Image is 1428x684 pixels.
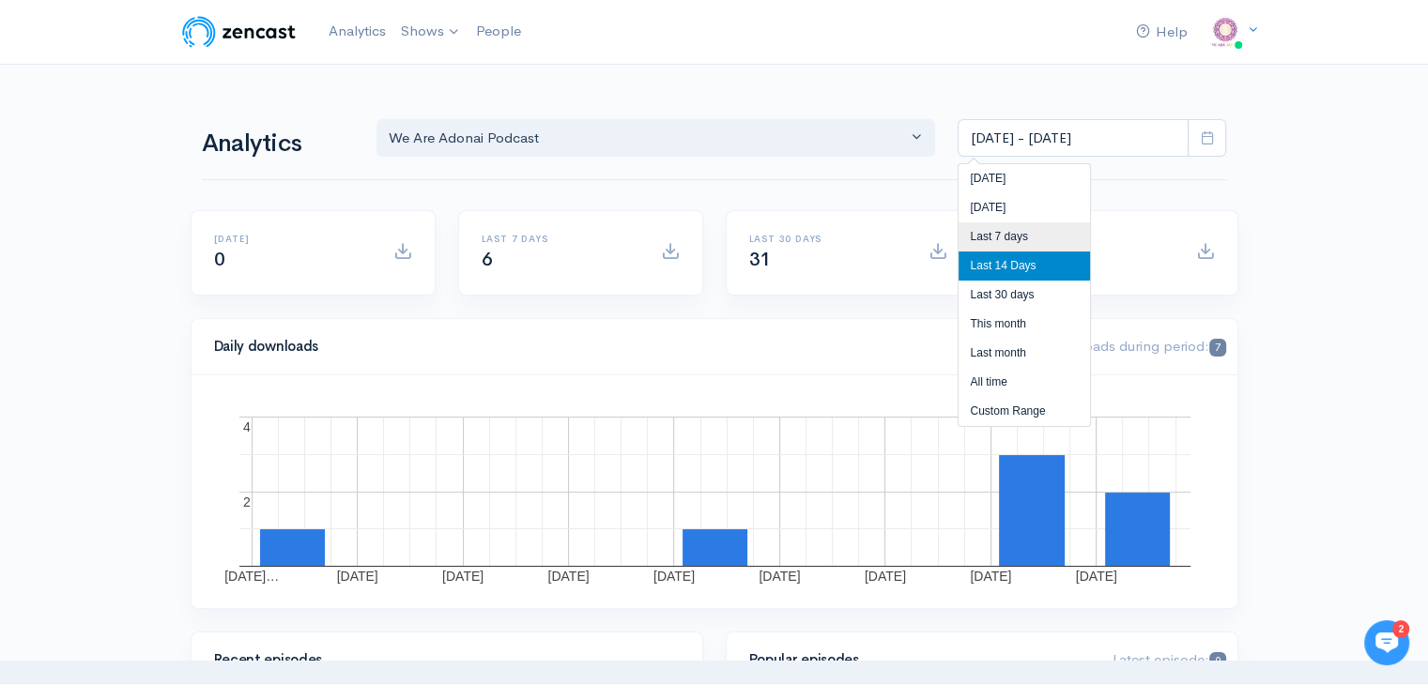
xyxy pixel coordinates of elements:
h1: Hi Elysse 👋 [28,91,347,121]
button: New conversation [29,249,346,286]
img: ... [1206,13,1244,51]
text: [DATE] [442,569,484,584]
div: We Are Adonai Podcast [389,128,907,149]
span: New conversation [121,260,225,275]
p: Find an answer quickly [25,322,350,344]
span: 0 [1209,652,1225,670]
text: [DATE] [653,569,694,584]
text: [DATE] [970,569,1011,584]
h6: Last 7 days [482,234,638,244]
li: This month [959,310,1090,339]
span: 0 [214,248,225,271]
h2: Just let us know if you need anything and we'll be happy to help! 🙂 [28,125,347,215]
span: 31 [749,248,771,271]
iframe: gist-messenger-bubble-iframe [1364,620,1409,665]
h6: All time [1017,234,1174,244]
text: 4 [243,419,251,434]
span: 7 [1209,339,1225,357]
li: Last 30 days [959,281,1090,310]
li: Last month [959,339,1090,368]
h6: Last 30 days [749,234,906,244]
li: Last 14 Days [959,251,1090,281]
h4: Recent episodes [214,652,668,668]
li: [DATE] [959,164,1090,193]
span: Latest episode: [1113,650,1225,668]
li: Last 7 days [959,222,1090,251]
img: ZenCast Logo [179,13,299,51]
h1: Analytics [202,130,354,158]
a: Analytics [321,11,393,52]
text: [DATE] [547,569,589,584]
text: [DATE] [336,569,377,584]
a: Shows [393,11,468,53]
button: We Are Adonai Podcast [376,119,936,158]
span: 6 [482,248,493,271]
h4: Popular episodes [749,652,1091,668]
input: Search articles [54,353,335,390]
text: [DATE] [759,569,800,584]
text: [DATE] [864,569,905,584]
h6: [DATE] [214,234,371,244]
a: People [468,11,529,52]
li: [DATE] [959,193,1090,222]
svg: A chart. [214,398,1215,585]
a: Help [1129,12,1195,53]
text: [DATE]… [224,569,279,584]
li: All time [959,368,1090,397]
input: analytics date range selector [958,119,1189,158]
li: Custom Range [959,397,1090,426]
h4: Daily downloads [214,339,1021,355]
text: 2 [243,494,251,509]
text: [DATE] [1075,569,1116,584]
span: Downloads during period: [1042,337,1225,355]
